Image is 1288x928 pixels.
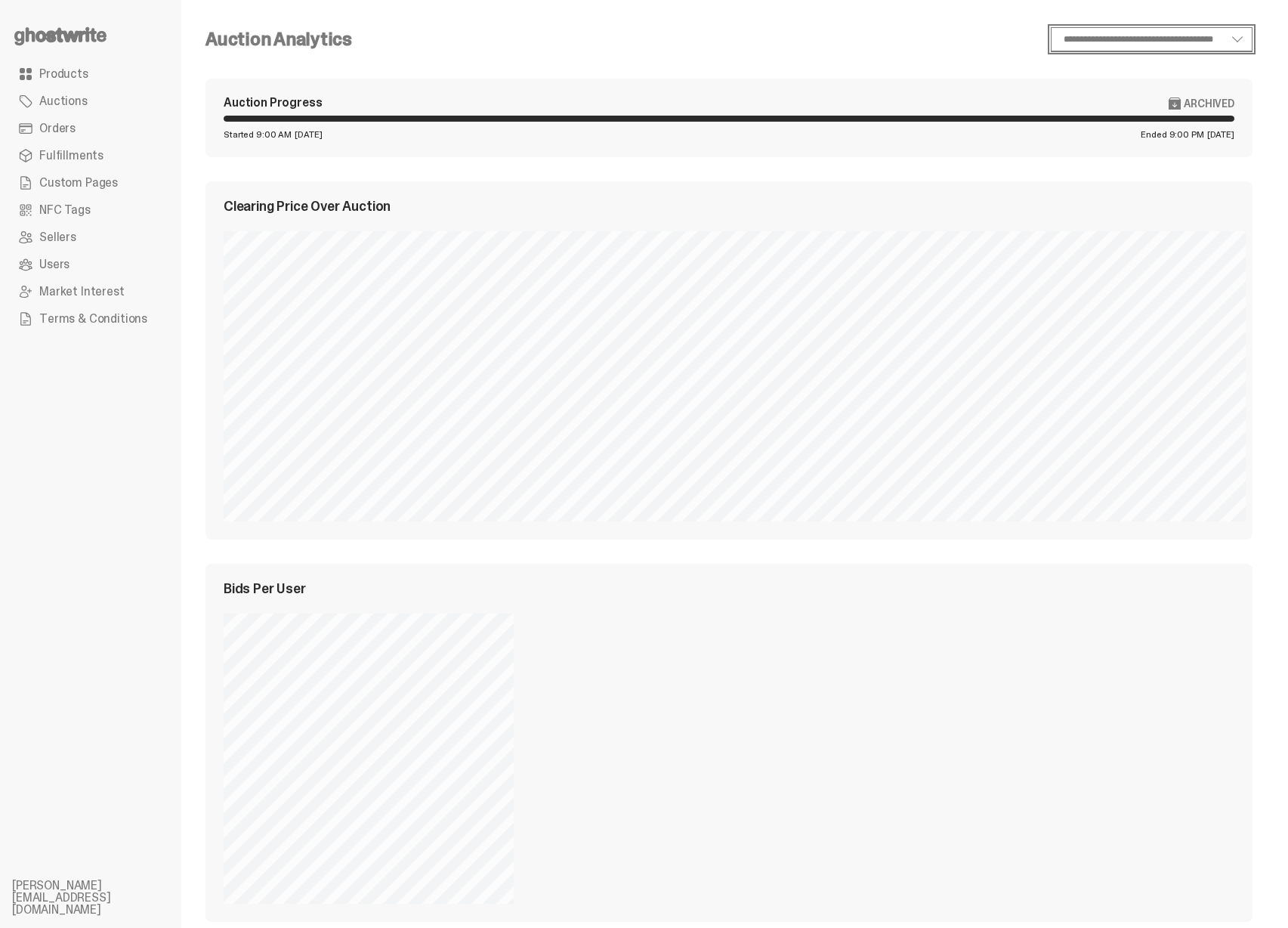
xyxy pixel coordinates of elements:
h4: Auction Analytics [205,30,352,48]
span: Custom Pages [39,177,118,189]
span: Archived [1184,97,1234,110]
span: Market Interest [39,286,125,298]
span: Fulfillments [39,150,103,162]
a: Terms & Conditions [12,305,169,333]
span: Orders [39,122,76,135]
a: Auctions [12,88,169,115]
span: Started 9:00 AM [224,130,292,139]
a: Fulfillments [12,142,169,169]
span: Terms & Conditions [39,313,147,325]
span: Users [39,258,69,271]
span: [DATE] [1207,130,1234,139]
span: Sellers [39,231,76,243]
a: Market Interest [12,278,169,305]
a: Users [12,251,169,278]
div: Clearing Price Over Auction [224,200,1234,213]
div: Auction Progress [224,97,322,110]
div: Bids Per User [224,582,1234,595]
span: Products [39,68,88,80]
span: NFC Tags [39,204,91,216]
span: Auctions [39,95,88,107]
a: Sellers [12,224,169,251]
span: Ended 9:00 PM [1141,130,1203,139]
a: Custom Pages [12,169,169,196]
a: Orders [12,115,169,142]
a: NFC Tags [12,196,169,224]
a: Products [12,60,169,88]
li: [PERSON_NAME][EMAIL_ADDRESS][DOMAIN_NAME] [12,880,193,916]
span: [DATE] [295,130,322,139]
